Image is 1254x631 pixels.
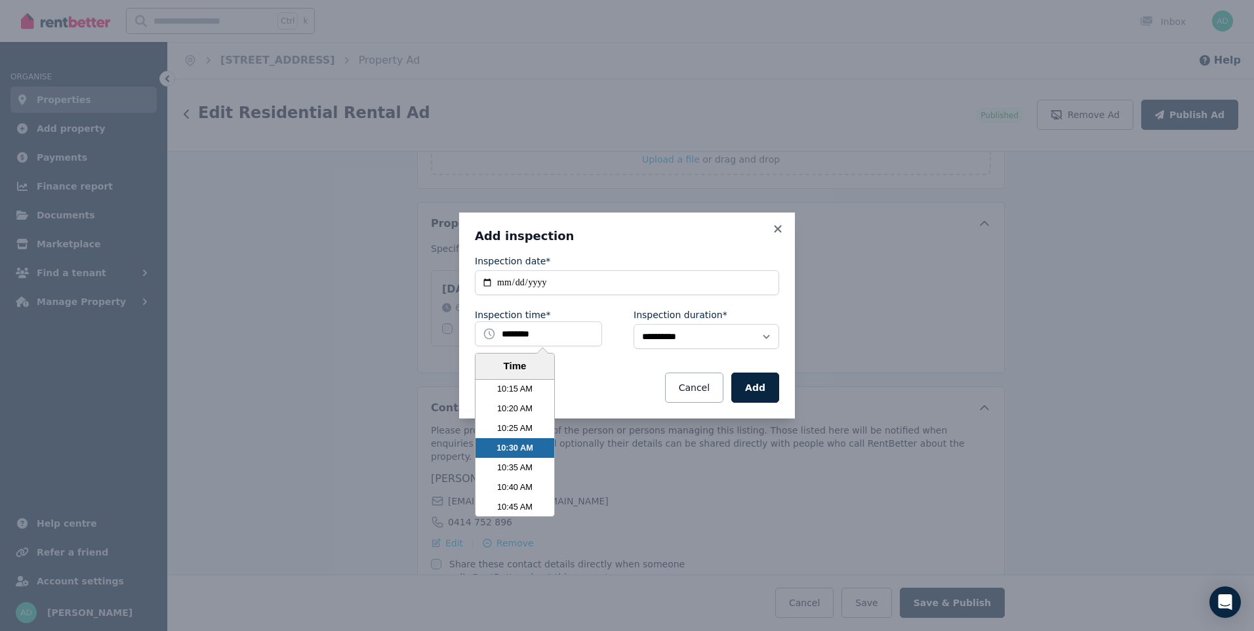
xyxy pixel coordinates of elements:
[479,359,551,374] div: Time
[475,399,554,418] li: 10:20 AM
[475,308,550,321] label: Inspection time*
[475,228,779,244] h3: Add inspection
[475,497,554,517] li: 10:45 AM
[665,373,723,403] button: Cancel
[475,380,554,517] ul: Time
[634,308,727,321] label: Inspection duration*
[731,373,779,403] button: Add
[475,379,554,399] li: 10:15 AM
[475,254,550,268] label: Inspection date*
[475,478,554,497] li: 10:40 AM
[475,458,554,478] li: 10:35 AM
[475,418,554,438] li: 10:25 AM
[475,438,554,458] li: 10:30 AM
[1209,586,1241,618] div: Open Intercom Messenger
